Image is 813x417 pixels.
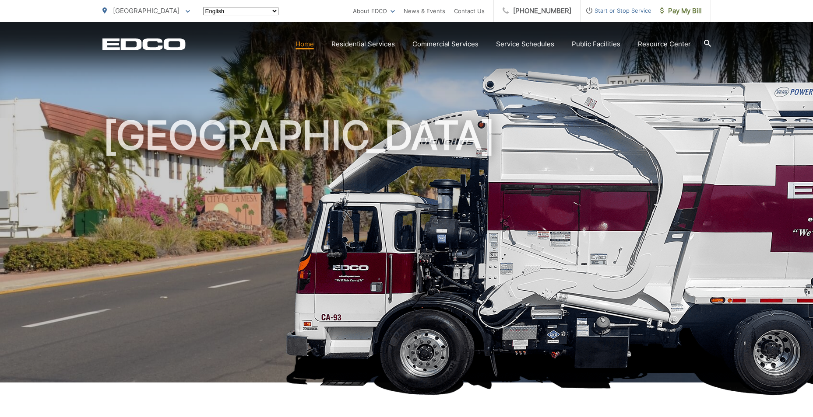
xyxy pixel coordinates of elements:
a: Service Schedules [496,39,554,49]
a: Home [296,39,314,49]
a: Contact Us [454,6,485,16]
a: News & Events [404,6,445,16]
h1: [GEOGRAPHIC_DATA] [102,114,711,390]
select: Select a language [203,7,278,15]
a: Resource Center [638,39,691,49]
a: Commercial Services [412,39,479,49]
span: [GEOGRAPHIC_DATA] [113,7,179,15]
a: About EDCO [353,6,395,16]
a: Public Facilities [572,39,620,49]
a: EDCD logo. Return to the homepage. [102,38,186,50]
a: Residential Services [331,39,395,49]
span: Pay My Bill [660,6,702,16]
